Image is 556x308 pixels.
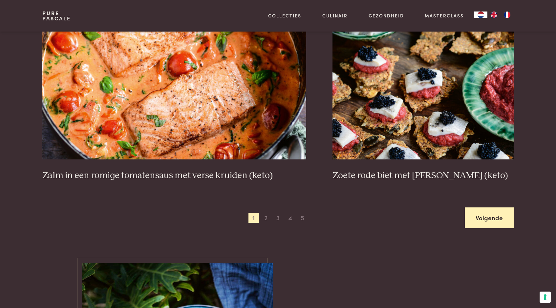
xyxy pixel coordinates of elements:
ul: Language list [487,12,514,18]
h3: Zoete rode biet met [PERSON_NAME] (keto) [332,170,514,181]
aside: Language selected: Nederlands [474,12,514,18]
a: NL [474,12,487,18]
a: PurePascale [42,11,71,21]
img: Zalm in een romige tomatensaus met verse kruiden (keto) [42,28,307,159]
a: Zoete rode biet met zure haring (keto) Zoete rode biet met [PERSON_NAME] (keto) [332,28,514,181]
a: Culinair [322,12,348,19]
span: 3 [273,213,283,223]
button: Uw voorkeuren voor toestemming voor trackingtechnologieën [540,292,551,303]
a: Volgende [465,207,514,228]
a: FR [501,12,514,18]
a: EN [487,12,501,18]
span: 5 [297,213,308,223]
div: Language [474,12,487,18]
span: 4 [285,213,295,223]
a: Collecties [268,12,301,19]
img: Zoete rode biet met zure haring (keto) [332,28,514,159]
a: Gezondheid [369,12,404,19]
span: 1 [248,213,259,223]
span: 2 [261,213,271,223]
a: Masterclass [425,12,464,19]
h3: Zalm in een romige tomatensaus met verse kruiden (keto) [42,170,307,181]
a: Zalm in een romige tomatensaus met verse kruiden (keto) Zalm in een romige tomatensaus met verse ... [42,28,307,181]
